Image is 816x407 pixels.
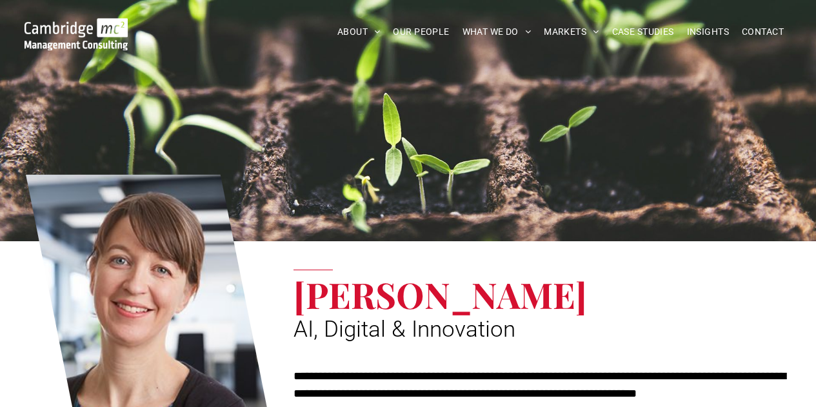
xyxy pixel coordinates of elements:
[537,22,605,42] a: MARKETS
[735,22,790,42] a: CONTACT
[456,22,538,42] a: WHAT WE DO
[294,270,587,318] span: [PERSON_NAME]
[606,22,681,42] a: CASE STUDIES
[294,316,515,342] span: AI, Digital & Innovation
[331,22,387,42] a: ABOUT
[25,18,128,50] img: Go to Homepage
[386,22,455,42] a: OUR PEOPLE
[681,22,735,42] a: INSIGHTS
[25,20,128,34] a: Your Business Transformed | Cambridge Management Consulting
